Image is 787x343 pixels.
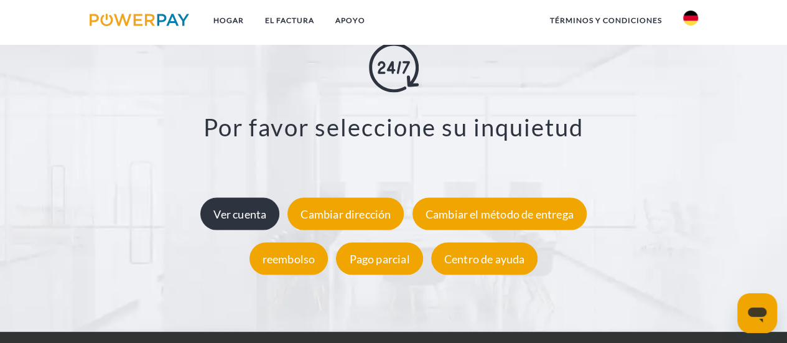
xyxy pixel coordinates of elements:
[737,293,777,333] iframe: Botón para iniciar la ventana de la cafetería
[197,207,282,221] a: Ver cuenta
[369,43,419,93] img: online-shopping.svg
[683,11,698,26] img: Delaware
[213,207,266,221] font: Ver cuenta
[426,207,574,221] font: Cambiar el método de entrega
[335,16,365,25] font: APOYO
[284,207,407,221] a: Cambiar dirección
[202,9,254,32] a: Hogar
[213,16,243,25] font: Hogar
[539,9,673,32] a: Términos y condiciones
[203,113,584,141] font: Por favor seleccione su inquietud
[246,252,332,266] a: reembolso
[90,14,190,26] img: logo-powerpay.svg
[409,207,590,221] a: Cambiar el método de entrega
[333,252,426,266] a: Pago parcial
[324,9,375,32] a: APOYO
[300,207,391,221] font: Cambiar dirección
[550,16,662,25] font: Términos y condiciones
[428,252,541,266] a: Centro de ayuda
[349,252,409,266] font: Pago parcial
[444,252,525,266] font: Centro de ayuda
[263,252,315,266] font: reembolso
[254,9,324,32] a: EL FACTURA
[264,16,314,25] font: EL FACTURA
